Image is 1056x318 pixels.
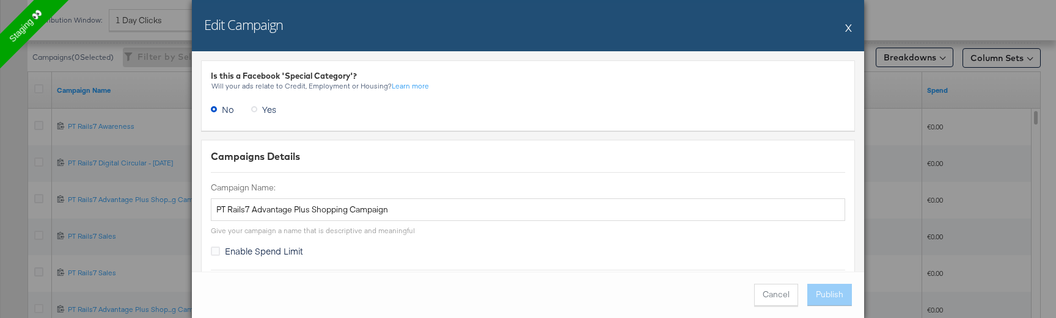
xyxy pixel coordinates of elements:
[222,103,234,115] span: No
[225,245,303,257] span: Enable Spend Limit
[211,82,845,90] div: Will your ads relate to Credit, Employment or Housing?
[211,70,845,82] div: Is this a Facebook 'Special Category'?
[754,284,798,306] button: Cancel
[211,182,845,193] label: Campaign Name:
[211,150,845,164] div: Campaigns Details
[262,103,276,115] span: Yes
[211,226,415,236] div: Give your campaign a name that is descriptive and meaningful
[204,15,283,34] h2: Edit Campaign
[845,15,852,40] button: X
[392,82,429,90] a: Learn more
